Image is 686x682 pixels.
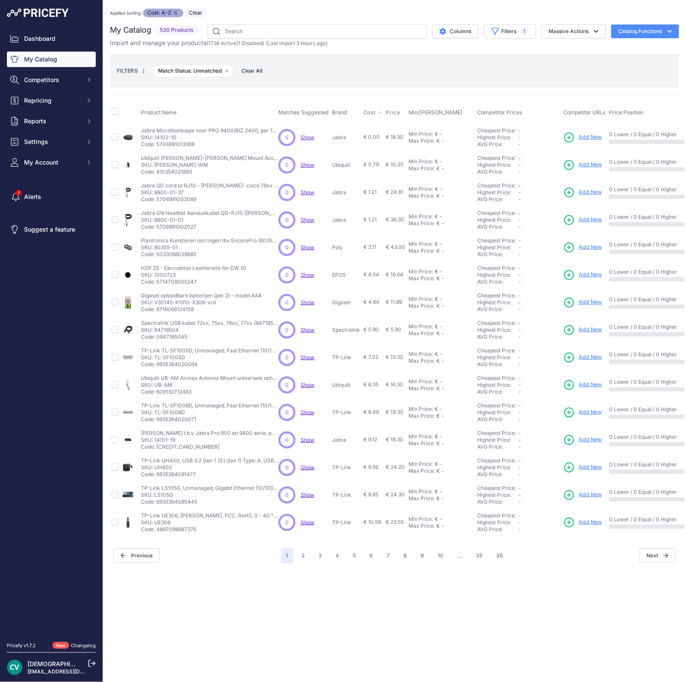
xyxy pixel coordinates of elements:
[301,217,314,223] a: Show
[438,351,442,358] div: -
[484,24,536,39] button: Filters1
[518,278,521,285] span: -
[563,407,602,419] a: Add New
[285,161,289,169] span: 0
[141,299,262,306] p: SKU: V30145-K1310-X308-vrd
[110,10,142,15] small: Applied Sorting:
[518,155,521,161] span: -
[386,109,402,116] button: Price
[409,275,435,282] div: Max Price:
[518,272,521,278] span: -
[386,216,404,223] span: € 36.30
[409,351,433,358] div: Min Price:
[237,67,267,75] button: Clear All
[285,134,289,141] span: 0
[141,189,278,196] p: SKU: 8800-01-37
[639,548,676,563] button: Next
[141,127,278,134] p: Jabra Microfoonkapje voor PRO 9400/BIZ 2400, per 10 verpakt (14102-10)
[301,409,314,416] a: Show
[520,27,529,36] span: 1
[609,109,643,116] span: Price Position
[382,548,395,563] button: Go to page 7
[7,9,69,17] img: Pricefy Logo
[409,165,435,172] div: Max Price:
[363,109,382,116] button: Cost
[518,251,521,257] span: -
[477,306,518,313] div: AVG Price:
[435,296,438,303] div: €
[27,660,234,667] a: [DEMOGRAPHIC_DATA][PERSON_NAME] der ree [DEMOGRAPHIC_DATA]
[301,354,314,361] a: Show
[409,330,435,337] div: Max Price:
[386,326,401,333] span: € 5.90
[477,512,516,519] a: Cheapest Price:
[433,548,449,563] button: Go to page 10
[609,159,685,165] p: 0 Lower / 0 Equal / 0 Higher
[477,168,518,175] div: AVG Price:
[332,162,360,168] p: Ubiquiti
[301,519,314,526] a: Show
[579,408,602,416] span: Add New
[332,217,360,223] p: Jabra
[518,244,521,251] span: -
[438,158,442,165] div: -
[438,323,442,330] div: -
[563,379,602,391] a: Add New
[208,40,236,46] a: 1738 Active
[386,161,403,168] span: € 10.25
[518,182,521,189] span: -
[301,244,314,251] a: Show
[266,40,327,46] span: (Last import 3 Hours ago)
[471,548,488,563] button: Go to page 35
[436,275,440,282] div: €
[409,131,433,138] div: Min Price:
[477,251,518,258] div: AVG Price:
[278,109,329,116] span: Matches Suggested
[409,213,433,220] div: Min Price:
[440,330,444,337] div: -
[141,223,278,230] p: Code: 5706991002027
[436,248,440,254] div: €
[409,138,435,144] div: Max Price:
[579,463,602,471] span: Add New
[7,31,96,632] nav: Sidebar
[386,271,403,278] span: € 16.64
[579,298,602,306] span: Add New
[141,265,246,272] p: HZP 25 - Earcushion Leatherette for DW 10
[141,272,246,278] p: SKU: 1000723
[563,214,602,226] a: Add New
[386,299,402,305] span: € 11.89
[579,216,602,224] span: Add New
[238,40,262,46] a: 1 Disabled
[117,67,138,74] small: FILTERS
[435,241,438,248] div: €
[477,182,516,189] a: Cheapest Price:
[285,189,289,196] span: 0
[301,299,314,306] span: Show
[301,272,314,278] span: Show
[579,381,602,389] span: Add New
[436,193,440,199] div: €
[285,244,289,251] span: 0
[518,237,521,244] span: -
[332,189,360,196] p: Jabra
[7,72,96,88] button: Competitors
[386,109,400,116] span: Price
[541,24,606,39] button: Massive Actions
[141,244,278,251] p: SKU: 80355-01
[518,210,521,216] span: -
[609,186,685,193] p: 0 Lower / 0 Equal / 0 Higher
[436,303,440,309] div: €
[301,464,314,471] span: Show
[477,272,518,278] div: Highest Price:
[477,109,522,116] span: Competitor Prices
[27,668,117,675] a: [EMAIL_ADDRESS][DOMAIN_NAME]
[7,31,96,46] a: Dashboard
[386,134,403,140] span: € 18.30
[185,9,207,17] span: Clear
[332,244,360,251] p: Poly
[301,382,314,388] span: Show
